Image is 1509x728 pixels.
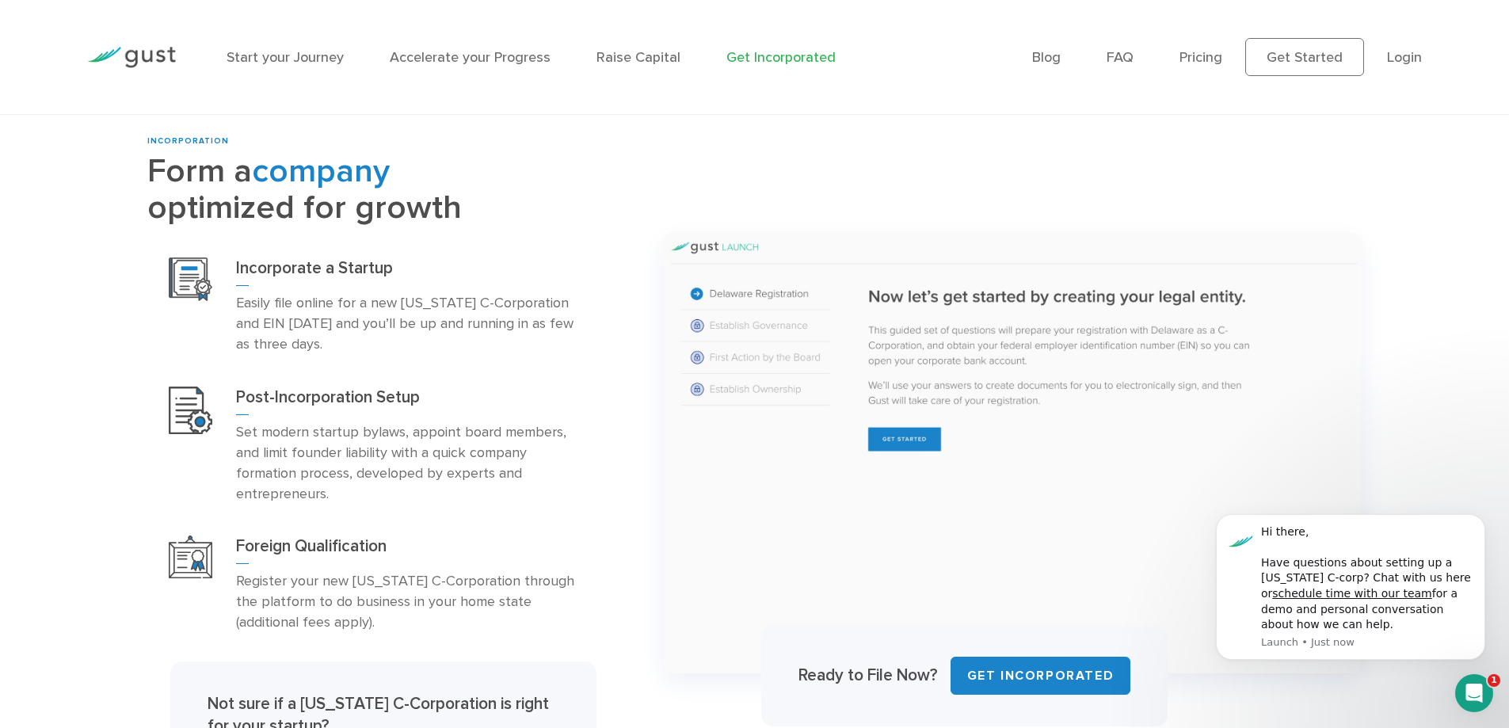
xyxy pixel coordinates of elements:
strong: Ready to File Now? [798,665,938,685]
a: Get INCORPORATED [951,657,1131,695]
p: Register your new [US_STATE] C-Corporation through the platform to do business in your home state... [236,571,582,633]
a: Pricing [1179,49,1222,66]
img: 1 Form A Company [663,232,1361,673]
span: company [252,151,390,191]
a: Get Incorporated [726,49,836,66]
iframe: Chat Widget [1430,652,1509,728]
a: Start your Journey [227,49,344,66]
h3: Post-Incorporation Setup [236,387,582,415]
a: Get Started [1245,38,1364,76]
a: Raise Capital [596,49,680,66]
a: Accelerate your Progress [390,49,551,66]
a: Blog [1032,49,1061,66]
a: FAQ [1107,49,1134,66]
h3: Incorporate a Startup [236,257,582,286]
a: Login [1387,49,1422,66]
img: Foreign Qualification [169,536,212,578]
iframe: Intercom notifications message [1192,490,1509,685]
img: Incorporation Icon [169,257,212,301]
img: Gust Logo [87,47,176,68]
p: Easily file online for a new [US_STATE] C-Corporation and EIN [DATE] and you’ll be up and running... [236,293,582,355]
div: INCORPORATION [147,135,604,147]
img: Post Incorporation Setup [169,387,212,434]
p: Set modern startup bylaws, appoint board members, and limit founder liability with a quick compan... [236,422,582,505]
h3: Foreign Qualification [236,536,582,564]
h2: Form a optimized for growth [147,154,604,227]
